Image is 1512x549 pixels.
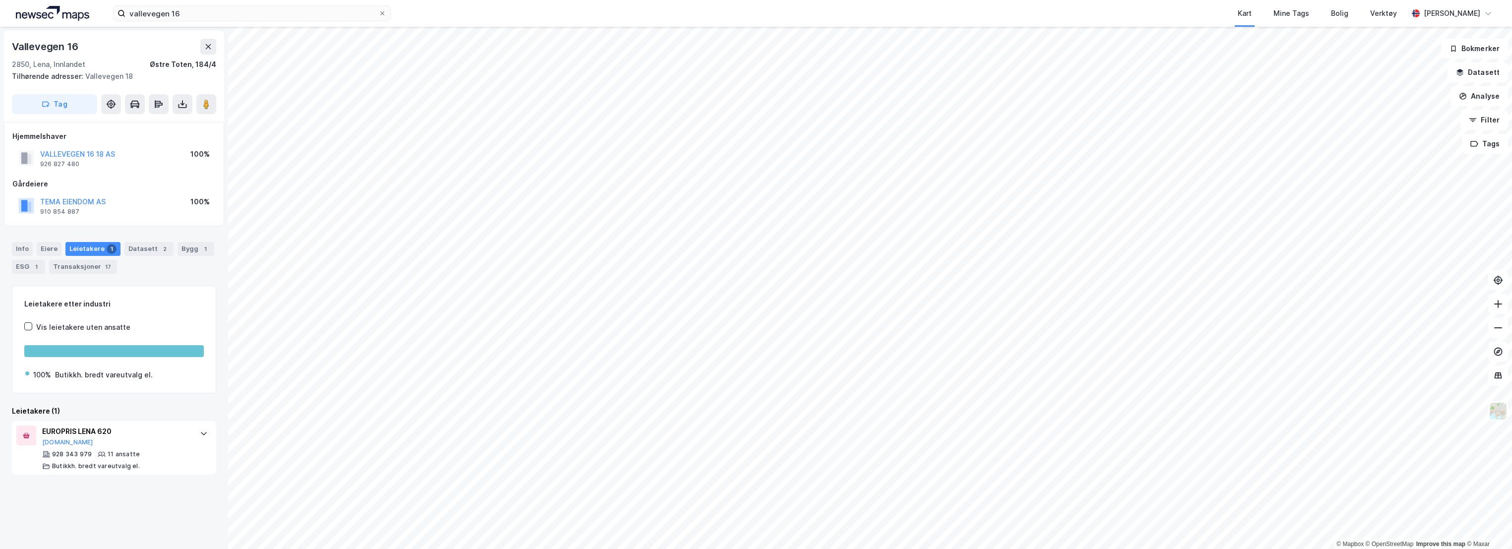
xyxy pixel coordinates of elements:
[125,6,378,21] input: Søk på adresse, matrikkel, gårdeiere, leietakere eller personer
[178,242,214,256] div: Bygg
[55,369,153,381] div: Butikkh. bredt vareutvalg el.
[40,208,79,216] div: 910 854 887
[36,321,130,333] div: Vis leietakere uten ansatte
[12,70,208,82] div: Vallevegen 18
[65,242,121,256] div: Leietakere
[1462,134,1508,154] button: Tags
[1336,541,1364,548] a: Mapbox
[16,6,89,21] img: logo.a4113a55bc3d86da70a041830d287a7e.svg
[12,94,97,114] button: Tag
[1441,39,1508,59] button: Bokmerker
[1424,7,1480,19] div: [PERSON_NAME]
[49,260,117,274] div: Transaksjoner
[1460,110,1508,130] button: Filter
[31,262,41,272] div: 1
[190,196,210,208] div: 100%
[103,262,113,272] div: 17
[1238,7,1252,19] div: Kart
[12,405,216,417] div: Leietakere (1)
[52,462,140,470] div: Butikkh. bredt vareutvalg el.
[107,244,117,254] div: 1
[1370,7,1397,19] div: Verktøy
[12,59,85,70] div: 2850, Lena, Innlandet
[1451,86,1508,106] button: Analyse
[150,59,216,70] div: Østre Toten, 184/4
[42,426,190,437] div: EUROPRIS LENA 620
[40,160,79,168] div: 926 827 480
[37,242,61,256] div: Eiere
[1462,501,1512,549] div: Kontrollprogram for chat
[33,369,51,381] div: 100%
[12,130,216,142] div: Hjemmelshaver
[190,148,210,160] div: 100%
[12,260,45,274] div: ESG
[12,39,80,55] div: Vallevegen 16
[52,450,92,458] div: 928 343 979
[42,438,93,446] button: [DOMAIN_NAME]
[1331,7,1348,19] div: Bolig
[1448,62,1508,82] button: Datasett
[24,298,204,310] div: Leietakere etter industri
[160,244,170,254] div: 2
[1416,541,1465,548] a: Improve this map
[124,242,174,256] div: Datasett
[108,450,140,458] div: 11 ansatte
[12,72,85,80] span: Tilhørende adresser:
[1366,541,1414,548] a: OpenStreetMap
[12,242,33,256] div: Info
[1489,402,1508,421] img: Z
[1273,7,1309,19] div: Mine Tags
[200,244,210,254] div: 1
[1462,501,1512,549] iframe: Chat Widget
[12,178,216,190] div: Gårdeiere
